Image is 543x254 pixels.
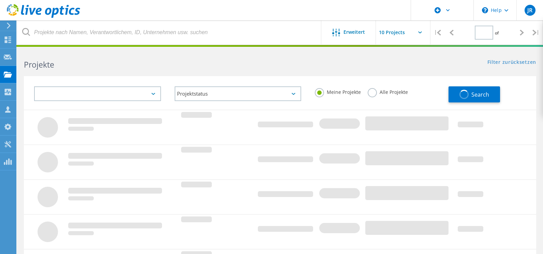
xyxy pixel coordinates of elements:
[527,8,532,13] span: JR
[487,60,536,66] a: Filter zurücksetzen
[449,86,500,102] button: Search
[175,86,302,101] div: Projektstatus
[495,30,499,36] span: of
[529,20,543,45] div: |
[343,30,365,34] span: Erweitert
[315,88,361,95] label: Meine Projekte
[7,14,80,19] a: Live Optics Dashboard
[430,20,444,45] div: |
[24,59,54,70] b: Projekte
[368,88,408,95] label: Alle Projekte
[471,91,489,98] span: Search
[482,7,488,13] svg: \n
[17,20,322,44] input: Projekte nach Namen, Verantwortlichem, ID, Unternehmen usw. suchen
